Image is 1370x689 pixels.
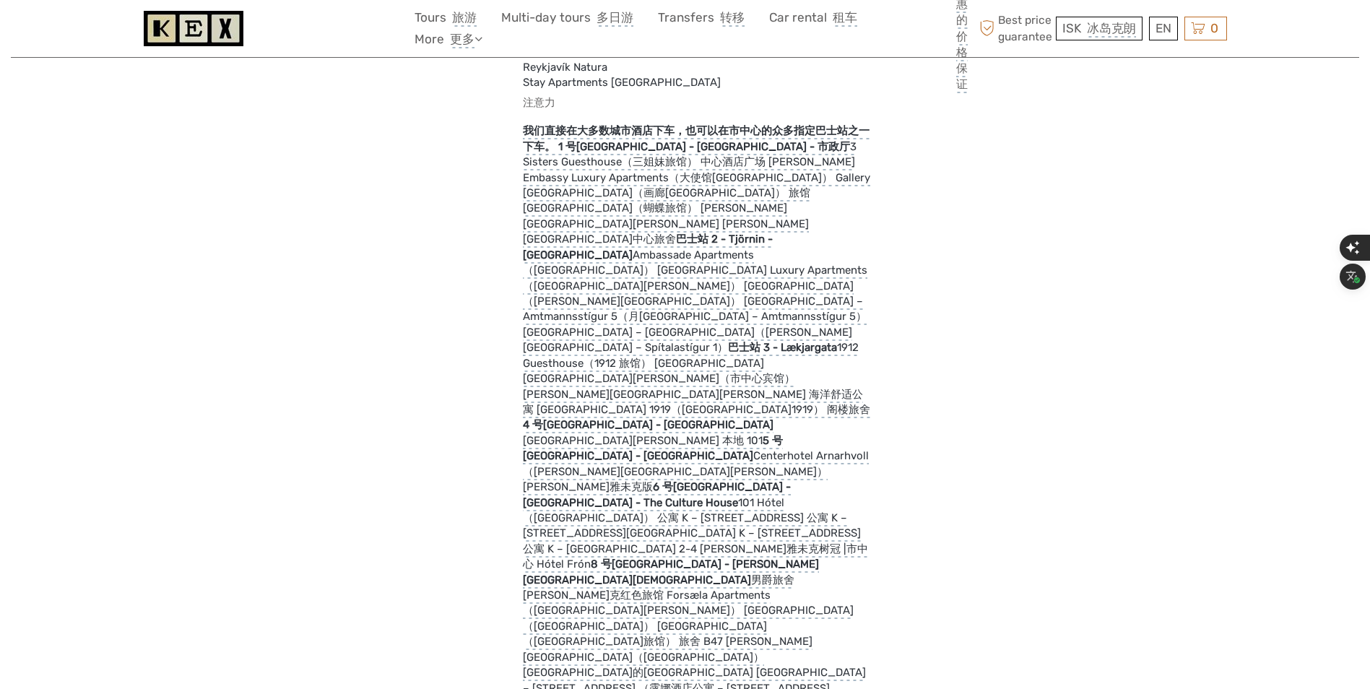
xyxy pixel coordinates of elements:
[597,10,633,27] span: 多日游
[144,11,243,46] img: 1261-44dab5bb-39f8-40da-b0c2-4d9fce00897c_logo_small.jpg
[523,558,819,586] b: 8 号[GEOGRAPHIC_DATA] - [PERSON_NAME][GEOGRAPHIC_DATA][DEMOGRAPHIC_DATA]
[523,96,872,109] h5: 注意力
[833,10,857,27] span: 租车
[1149,17,1178,40] div: EN
[415,7,477,28] a: Tours旅游
[1208,21,1221,35] span: 0
[450,32,474,48] span: 更多
[1062,21,1136,38] span: ISK
[523,418,773,431] b: 4 号[GEOGRAPHIC_DATA] - [GEOGRAPHIC_DATA]
[166,22,183,40] button: Open LiveChat chat widget
[452,10,477,27] span: 旅游
[1087,21,1136,38] span: 冰岛克朗
[501,7,633,28] a: Multi-day tours多日游
[769,7,857,28] a: Car rental租车
[20,25,163,37] p: We're away right now. Please check back later!
[658,7,745,28] a: Transfers转移
[523,480,791,508] b: 6 号[GEOGRAPHIC_DATA] - [GEOGRAPHIC_DATA] - The Culture House
[720,10,745,27] span: 转移
[728,341,837,354] b: 巴士站 3 - Lækjargata
[523,434,783,462] b: 5 号[GEOGRAPHIC_DATA] - [GEOGRAPHIC_DATA]
[558,140,850,153] b: 1 号[GEOGRAPHIC_DATA] - [GEOGRAPHIC_DATA] - 市政厅
[415,29,482,50] a: More
[523,124,870,152] b: 我们直接在大多数城市酒店下车，也可以在市中心的众多指定巴士站之一下车。
[523,233,773,261] b: 巴士站 2 - Tjörnin - [GEOGRAPHIC_DATA]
